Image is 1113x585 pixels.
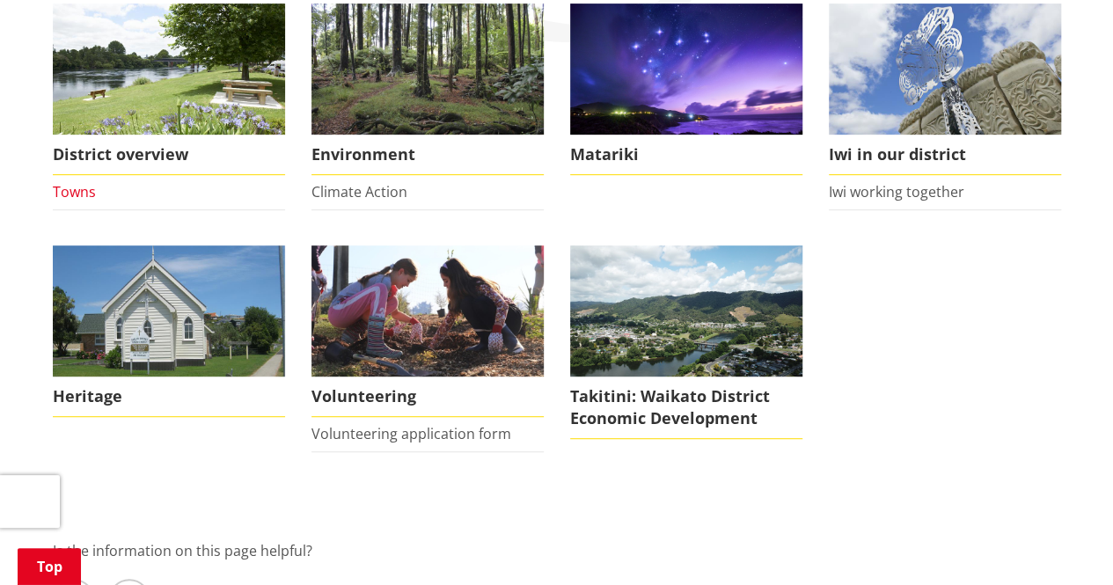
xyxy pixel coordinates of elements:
[18,548,81,585] a: Top
[311,182,407,201] a: Climate Action
[570,4,802,175] a: Matariki
[53,182,96,201] a: Towns
[311,4,544,175] a: Environment
[53,540,1061,561] p: Is the information on this page helpful?
[311,4,544,135] img: biodiversity- Wright's Bush_16x9 crop
[570,245,802,439] a: Takitini: Waikato District Economic Development
[570,135,802,175] span: Matariki
[570,377,802,439] span: Takitini: Waikato District Economic Development
[53,4,285,135] img: Ngaruawahia 0015
[570,4,802,135] img: Matariki over Whiaangaroa
[53,135,285,175] span: District overview
[570,245,802,377] img: ngaaruawaahia
[53,245,285,377] img: Raglan Church
[311,245,544,417] a: volunteer icon Volunteering
[311,424,511,443] a: Volunteering application form
[311,135,544,175] span: Environment
[1032,511,1095,574] iframe: Messenger Launcher
[829,182,964,201] a: Iwi working together
[53,4,285,175] a: Ngaruawahia 0015 District overview
[311,377,544,417] span: Volunteering
[53,377,285,417] span: Heritage
[829,4,1061,175] a: Turangawaewae Ngaruawahia Iwi in our district
[829,4,1061,135] img: Turangawaewae Ngaruawahia
[829,135,1061,175] span: Iwi in our district
[311,245,544,377] img: volunteer icon
[53,245,285,417] a: Raglan Church Heritage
